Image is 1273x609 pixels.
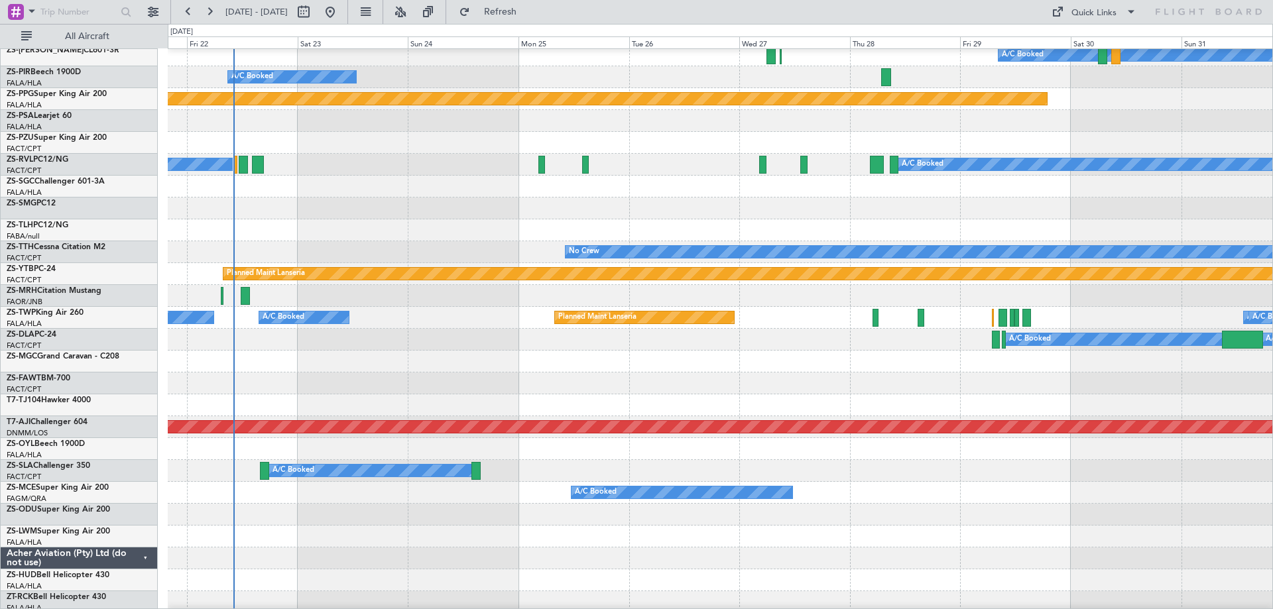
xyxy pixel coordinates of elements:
[7,134,107,142] a: ZS-PZUSuper King Air 200
[7,243,34,251] span: ZS-TTH
[739,36,850,48] div: Wed 27
[7,112,72,120] a: ZS-PSALearjet 60
[7,68,81,76] a: ZS-PIRBeech 1900D
[7,384,41,394] a: FACT/CPT
[34,32,140,41] span: All Aircraft
[7,68,30,76] span: ZS-PIR
[902,154,943,174] div: A/C Booked
[7,178,105,186] a: ZS-SGCChallenger 601-3A
[7,297,42,307] a: FAOR/JNB
[1045,1,1143,23] button: Quick Links
[1002,45,1044,65] div: A/C Booked
[7,494,46,504] a: FAGM/QRA
[1071,7,1117,20] div: Quick Links
[7,418,88,426] a: T7-AJIChallenger 604
[629,36,740,48] div: Tue 26
[7,418,30,426] span: T7-AJI
[227,264,305,284] div: Planned Maint Lanseria
[518,36,629,48] div: Mon 25
[7,188,42,197] a: FALA/HLA
[7,462,33,470] span: ZS-SLA
[7,46,119,54] a: ZS-[PERSON_NAME]CL601-3R
[7,462,90,470] a: ZS-SLAChallenger 350
[473,7,528,17] span: Refresh
[7,221,33,229] span: ZS-TLH
[7,537,42,547] a: FALA/HLA
[231,67,273,87] div: A/C Booked
[7,90,34,98] span: ZS-PPG
[7,156,33,164] span: ZS-RVL
[263,307,304,327] div: A/C Booked
[7,46,84,54] span: ZS-[PERSON_NAME]
[7,374,36,382] span: ZS-FAW
[569,242,599,262] div: No Crew
[850,36,961,48] div: Thu 28
[7,319,42,329] a: FALA/HLA
[7,166,41,176] a: FACT/CPT
[7,527,37,535] span: ZS-LWM
[7,90,107,98] a: ZS-PPGSuper King Air 200
[7,265,34,273] span: ZS-YTB
[7,309,36,317] span: ZS-TWP
[1071,36,1182,48] div: Sat 30
[7,112,34,120] span: ZS-PSA
[558,307,636,327] div: Planned Maint Lanseria
[453,1,532,23] button: Refresh
[187,36,298,48] div: Fri 22
[7,78,42,88] a: FALA/HLA
[7,506,110,514] a: ZS-ODUSuper King Air 200
[7,353,37,360] span: ZS-MGC
[7,440,34,448] span: ZS-OYL
[7,144,41,154] a: FACT/CPT
[7,243,105,251] a: ZS-TTHCessna Citation M2
[15,26,144,47] button: All Aircraft
[7,309,84,317] a: ZS-TWPKing Air 260
[7,122,42,132] a: FALA/HLA
[7,571,109,579] a: ZS-HUDBell Helicopter 430
[408,36,518,48] div: Sun 24
[7,231,40,241] a: FABA/null
[7,484,109,492] a: ZS-MCESuper King Air 200
[273,461,314,480] div: A/C Booked
[298,36,408,48] div: Sat 23
[7,593,33,601] span: ZT-RCK
[7,253,41,263] a: FACT/CPT
[7,199,56,207] a: ZS-SMGPC12
[7,265,56,273] a: ZS-YTBPC-24
[7,484,36,492] span: ZS-MCE
[960,36,1071,48] div: Fri 29
[7,506,37,514] span: ZS-ODU
[7,331,34,339] span: ZS-DLA
[7,428,48,438] a: DNMM/LOS
[7,450,42,460] a: FALA/HLA
[225,6,288,18] span: [DATE] - [DATE]
[7,396,41,404] span: T7-TJ104
[7,527,110,535] a: ZS-LWMSuper King Air 200
[7,396,91,404] a: T7-TJ104Hawker 4000
[7,341,41,351] a: FACT/CPT
[7,581,42,591] a: FALA/HLA
[7,571,36,579] span: ZS-HUD
[7,221,68,229] a: ZS-TLHPC12/NG
[40,2,117,22] input: Trip Number
[7,100,42,110] a: FALA/HLA
[1009,329,1051,349] div: A/C Booked
[7,374,70,382] a: ZS-FAWTBM-700
[7,331,56,339] a: ZS-DLAPC-24
[7,593,106,601] a: ZT-RCKBell Helicopter 430
[575,482,617,502] div: A/C Booked
[7,287,37,295] span: ZS-MRH
[7,178,34,186] span: ZS-SGC
[7,440,85,448] a: ZS-OYLBeech 1900D
[7,199,36,207] span: ZS-SMG
[7,353,119,360] a: ZS-MGCGrand Caravan - C208
[7,472,41,482] a: FACT/CPT
[7,287,101,295] a: ZS-MRHCitation Mustang
[170,27,193,38] div: [DATE]
[7,275,41,285] a: FACT/CPT
[7,156,68,164] a: ZS-RVLPC12/NG
[7,134,34,142] span: ZS-PZU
